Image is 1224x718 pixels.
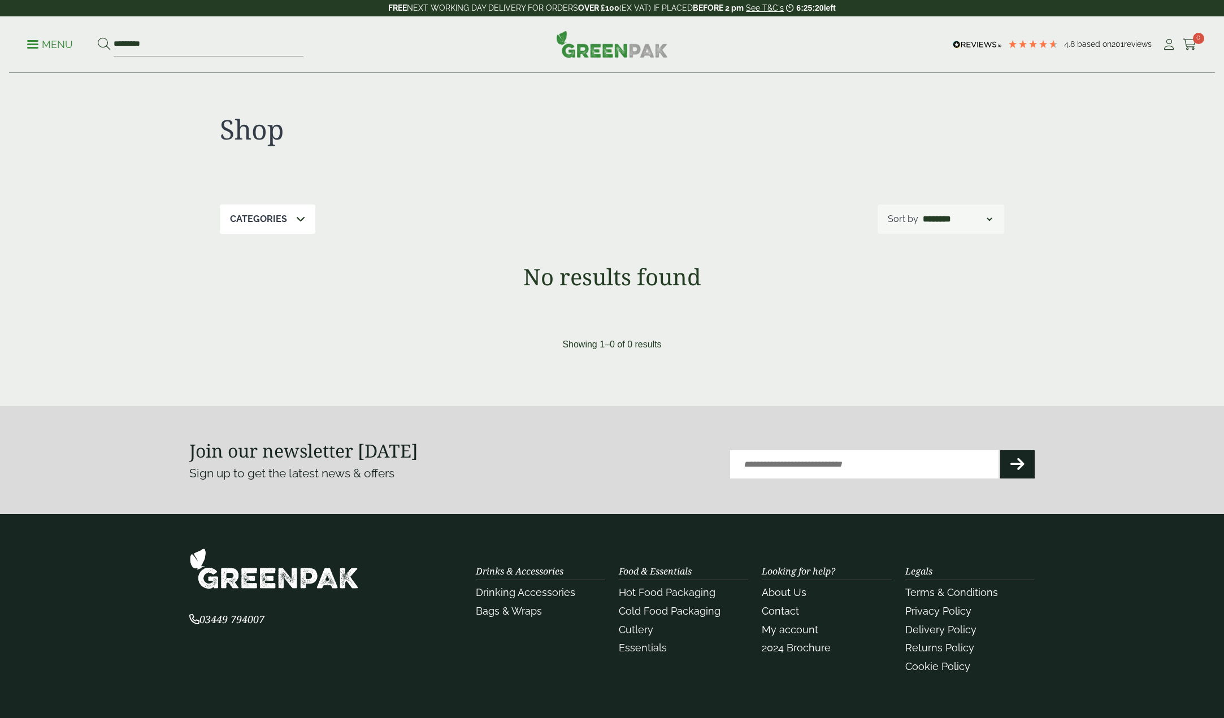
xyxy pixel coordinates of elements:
[1162,39,1176,50] i: My Account
[693,3,744,12] strong: BEFORE 2 pm
[908,212,994,226] select: Shop order
[578,3,619,12] strong: OVER £100
[762,642,831,654] a: 2024 Brochure
[556,31,668,58] img: GreenPak Supplies
[388,3,407,12] strong: FREE
[189,612,264,626] span: 03449 794007
[189,464,570,482] p: Sign up to get the latest news & offers
[746,3,784,12] a: See T&C's
[762,605,799,617] a: Contact
[1112,40,1124,49] span: 201
[619,586,715,598] a: Hot Food Packaging
[476,586,575,598] a: Drinking Accessories
[27,38,73,49] a: Menu
[905,605,971,617] a: Privacy Policy
[796,3,823,12] span: 6:25:20
[189,263,1035,290] h1: No results found
[619,624,653,636] a: Cutlery
[905,642,974,654] a: Returns Policy
[189,438,418,463] strong: Join our newsletter [DATE]
[230,212,287,226] p: Categories
[905,624,976,636] a: Delivery Policy
[1077,40,1112,49] span: Based on
[905,586,998,598] a: Terms & Conditions
[953,41,1002,49] img: REVIEWS.io
[762,586,806,598] a: About Us
[619,642,667,654] a: Essentials
[1183,36,1197,53] a: 0
[220,113,612,146] h1: Shop
[562,338,661,351] p: Showing 1–0 of 0 results
[875,212,906,226] p: Sort by
[189,548,359,589] img: GreenPak Supplies
[762,624,818,636] a: My account
[1064,40,1077,49] span: 4.8
[824,3,836,12] span: left
[27,38,73,51] p: Menu
[1193,33,1204,44] span: 0
[905,660,970,672] a: Cookie Policy
[189,615,264,625] a: 03449 794007
[1124,40,1152,49] span: reviews
[476,605,542,617] a: Bags & Wraps
[1183,39,1197,50] i: Cart
[619,605,720,617] a: Cold Food Packaging
[1008,39,1058,49] div: 4.79 Stars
